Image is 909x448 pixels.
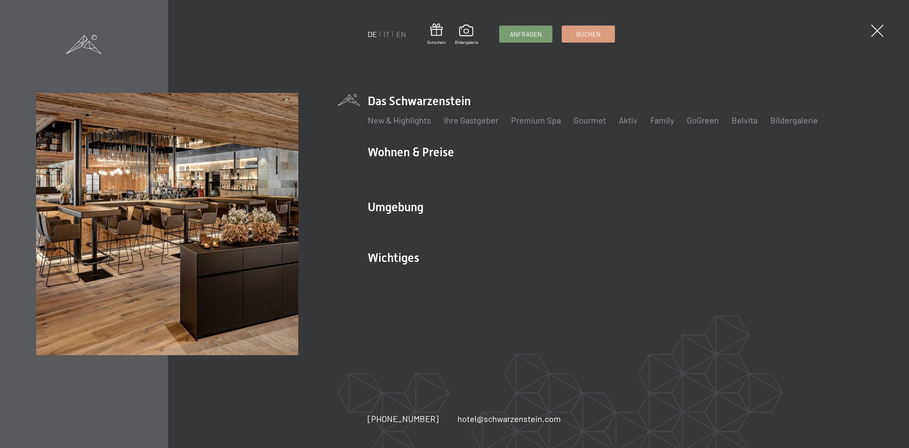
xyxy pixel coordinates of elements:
[36,93,298,355] img: Wellnesshotel Südtirol SCHWARZENSTEIN - Wellnessurlaub in den Alpen
[732,115,757,125] a: Belvita
[396,29,406,39] a: EN
[368,29,377,39] a: DE
[444,115,498,125] a: Ihre Gastgeber
[511,115,561,125] a: Premium Spa
[368,414,439,424] span: [PHONE_NUMBER]
[455,25,478,45] a: Bildergalerie
[457,413,561,425] a: hotel@schwarzenstein.com
[562,26,615,42] a: Buchen
[455,39,478,45] span: Bildergalerie
[650,115,674,125] a: Family
[383,29,390,39] a: IT
[368,413,439,425] a: [PHONE_NUMBER]
[576,30,600,39] span: Buchen
[427,23,446,45] a: Gutschein
[427,39,446,45] span: Gutschein
[687,115,719,125] a: GoGreen
[770,115,818,125] a: Bildergalerie
[574,115,606,125] a: Gourmet
[368,115,431,125] a: New & Highlights
[500,26,552,42] a: Anfragen
[510,30,542,39] span: Anfragen
[619,115,637,125] a: Aktiv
